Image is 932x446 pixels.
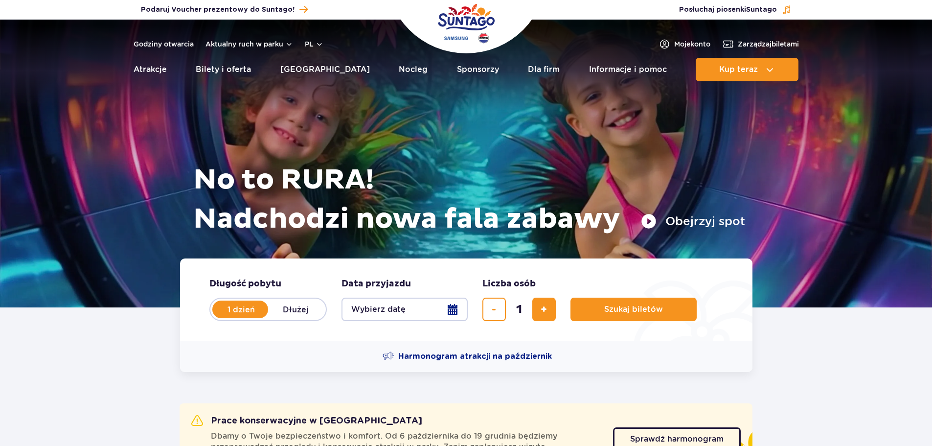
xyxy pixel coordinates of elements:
[141,3,308,16] a: Podaruj Voucher prezentowy do Suntago!
[341,298,468,321] button: Wybierz datę
[679,5,777,15] span: Posłuchaj piosenki
[641,213,745,229] button: Obejrzyj spot
[532,298,556,321] button: dodaj bilet
[134,39,194,49] a: Godziny otwarcia
[141,5,295,15] span: Podaruj Voucher prezentowy do Suntago!
[134,58,167,81] a: Atrakcje
[507,298,531,321] input: liczba biletów
[196,58,251,81] a: Bilety i oferta
[180,258,752,341] form: Planowanie wizyty w Park of Poland
[398,351,552,362] span: Harmonogram atrakcji na październik
[341,278,411,290] span: Data przyjazdu
[191,415,422,427] h2: Prace konserwacyjne w [GEOGRAPHIC_DATA]
[589,58,667,81] a: Informacje i pomoc
[268,299,324,320] label: Dłużej
[570,298,697,321] button: Szukaj biletów
[696,58,798,81] button: Kup teraz
[209,278,281,290] span: Długość pobytu
[482,278,536,290] span: Liczba osób
[746,6,777,13] span: Suntago
[383,351,552,362] a: Harmonogram atrakcji na październik
[738,39,799,49] span: Zarządzaj biletami
[213,299,269,320] label: 1 dzień
[659,38,710,50] a: Mojekonto
[604,305,663,314] span: Szukaj biletów
[305,39,323,49] button: pl
[674,39,710,49] span: Moje konto
[399,58,428,81] a: Nocleg
[722,38,799,50] a: Zarządzajbiletami
[679,5,792,15] button: Posłuchaj piosenkiSuntago
[528,58,560,81] a: Dla firm
[719,65,758,74] span: Kup teraz
[205,40,293,48] button: Aktualny ruch w parku
[193,161,745,239] h1: No to RURA! Nadchodzi nowa fala zabawy
[630,435,724,443] span: Sprawdź harmonogram
[482,298,506,321] button: usuń bilet
[457,58,499,81] a: Sponsorzy
[280,58,370,81] a: [GEOGRAPHIC_DATA]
